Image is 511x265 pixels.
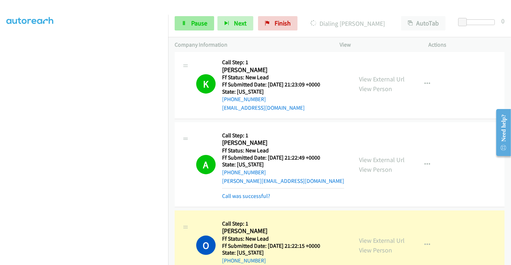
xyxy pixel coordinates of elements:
[275,19,291,27] span: Finish
[222,81,329,88] h5: Ff Submitted Date: [DATE] 21:23:09 +0000
[222,178,344,184] a: [PERSON_NAME][EMAIL_ADDRESS][DOMAIN_NAME]
[359,246,392,254] a: View Person
[222,88,329,95] h5: State: [US_STATE]
[175,41,327,49] p: Company Information
[222,161,344,168] h5: State: [US_STATE]
[196,236,216,255] h1: O
[222,193,270,199] a: Call was successful?
[222,257,266,264] a: [PHONE_NUMBER]
[359,85,392,93] a: View Person
[191,19,207,27] span: Pause
[222,235,329,242] h5: Ff Status: New Lead
[222,227,329,235] h2: [PERSON_NAME]
[258,16,298,30] a: Finish
[222,59,329,66] h5: Call Step: 1
[196,155,216,174] h1: A
[222,169,266,176] a: [PHONE_NUMBER]
[196,74,216,94] h1: K
[222,74,329,81] h5: Ff Status: New Lead
[491,104,511,161] iframe: Resource Center
[462,19,495,25] div: Delay between calls (in seconds)
[429,41,505,49] p: Actions
[222,154,344,161] h5: Ff Submitted Date: [DATE] 21:22:49 +0000
[401,16,446,30] button: AutoTab
[359,156,405,164] a: View External Url
[217,16,253,30] button: Next
[359,75,405,83] a: View External Url
[222,249,329,256] h5: State: [US_STATE]
[359,165,392,174] a: View Person
[340,41,416,49] p: View
[222,242,329,250] h5: Ff Submitted Date: [DATE] 21:22:15 +0000
[175,16,214,30] a: Pause
[222,132,344,139] h5: Call Step: 1
[222,139,329,147] h2: [PERSON_NAME]
[234,19,247,27] span: Next
[501,16,505,26] div: 0
[222,104,305,111] a: [EMAIL_ADDRESS][DOMAIN_NAME]
[222,66,329,74] h2: [PERSON_NAME]
[307,19,388,28] p: Dialing [PERSON_NAME]
[222,147,344,154] h5: Ff Status: New Lead
[222,220,329,227] h5: Call Step: 1
[222,96,266,103] a: [PHONE_NUMBER]
[359,236,405,245] a: View External Url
